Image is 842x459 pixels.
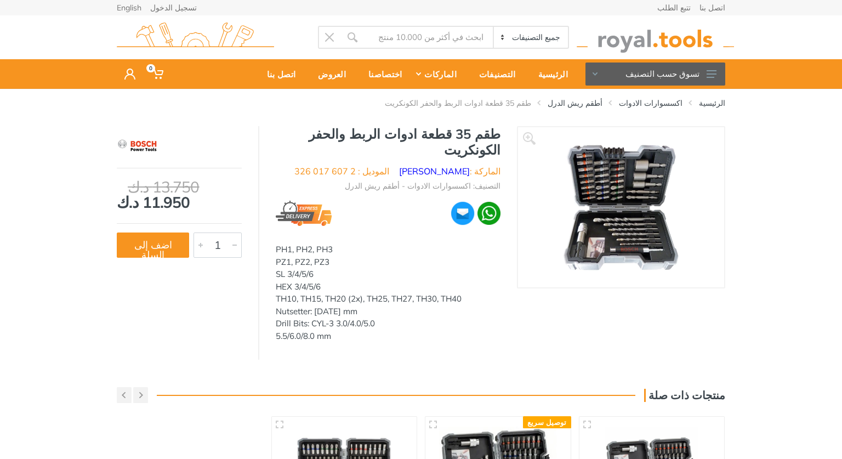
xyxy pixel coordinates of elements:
a: اتصل بنا [699,4,725,12]
li: الموديل : 2 607 017 326 [294,165,389,178]
img: royal.tools Logo [117,22,274,53]
a: اكسسوارات الادوات [619,98,682,109]
div: 11.950 د.ك [117,179,242,210]
nav: breadcrumb [117,98,725,109]
div: توصيل سريع [523,416,571,428]
div: 13.750 د.ك [128,179,242,195]
a: 0 [143,59,171,89]
img: بوش [117,132,158,159]
a: التصنيفات [464,59,524,89]
div: الرئيسية [524,63,576,86]
img: ma.webp [450,201,475,226]
div: التصنيفات [464,63,524,86]
a: اتصل بنا [252,59,303,89]
img: Royal Tools - طقم 35 قطعة ادوات الربط والحفر الكونكريت [557,138,685,276]
img: wa.webp [477,202,500,225]
span: 0 [146,64,155,72]
a: [PERSON_NAME] [399,166,470,177]
input: Site search [364,26,493,49]
div: الماركات [409,63,464,86]
li: الماركة : [399,165,500,178]
h3: منتجات ذات صلة [644,389,725,402]
button: اضف إلى السلة [117,233,189,258]
button: تسوق حسب التصنيف [585,63,725,86]
img: express.png [276,201,332,226]
a: الرئيسية [699,98,725,109]
a: English [117,4,141,12]
div: PH1, PH2, PH3 PZ1, PZ2, PZ3 SL 3/4/5/6 HEX 3/4/5/6 TH10, TH15, TH20 (2x), TH25, TH27, TH30, TH40 ... [276,243,500,342]
a: تتبع الطلب [657,4,691,12]
div: اتصل بنا [252,63,303,86]
a: العروض [303,59,354,89]
a: أطقم ريش الدرل [548,98,602,109]
a: تسجيل الدخول [150,4,197,12]
h1: طقم 35 قطعة ادوات الربط والحفر الكونكريت [276,126,500,158]
li: التصنيف: اكسسوارات الادوات - أطقم ريش الدرل [345,180,500,192]
li: طقم 35 قطعة ادوات الربط والحفر الكونكريت [368,98,531,109]
div: اختصاصنا [354,63,409,86]
a: اختصاصنا [354,59,409,89]
img: royal.tools Logo [577,22,734,53]
select: Category [493,27,568,48]
a: الرئيسية [524,59,576,89]
div: العروض [303,63,354,86]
